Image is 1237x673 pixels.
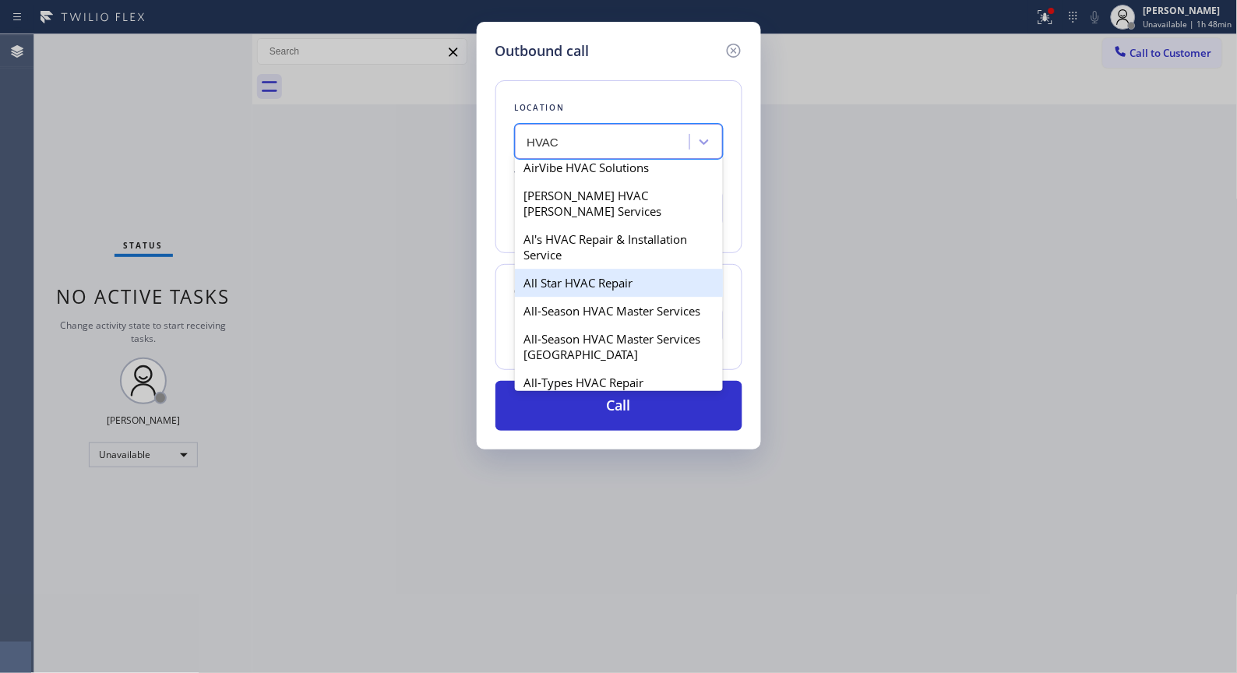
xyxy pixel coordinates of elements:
button: Call [495,381,742,431]
div: Location [515,100,723,116]
h5: Outbound call [495,41,590,62]
div: Al's HVAC Repair & Installation Service [515,225,723,269]
div: [PERSON_NAME] HVAC [PERSON_NAME] Services [515,181,723,225]
div: AirVibe HVAC Solutions [515,153,723,181]
div: All-Season HVAC Master Services [GEOGRAPHIC_DATA] [515,325,723,368]
div: All Star HVAC Repair [515,269,723,297]
div: All-Season HVAC Master Services [515,297,723,325]
div: All-Types HVAC Repair [515,368,723,396]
